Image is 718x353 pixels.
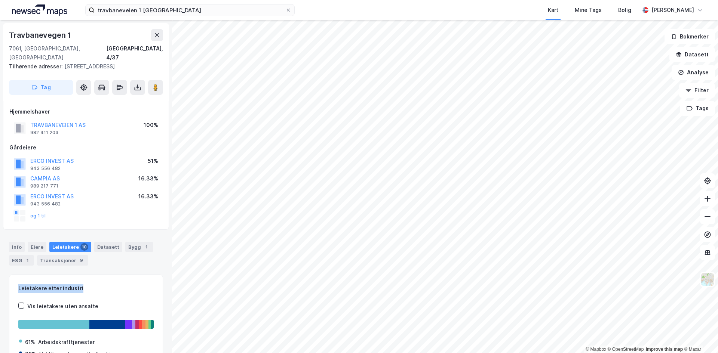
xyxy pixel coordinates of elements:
[9,255,34,266] div: ESG
[125,242,153,252] div: Bygg
[30,183,58,189] div: 989 217 771
[25,338,35,347] div: 61%
[9,80,73,95] button: Tag
[9,107,163,116] div: Hjemmelshaver
[30,201,61,207] div: 943 556 482
[30,130,58,136] div: 982 411 203
[700,272,715,287] img: Z
[9,63,64,69] span: Tilhørende adresser:
[681,317,718,353] iframe: Chat Widget
[106,44,163,62] div: [GEOGRAPHIC_DATA], 4/37
[575,6,602,15] div: Mine Tags
[9,242,25,252] div: Info
[144,121,158,130] div: 100%
[9,29,73,41] div: Travbanevegen 1
[24,257,31,264] div: 1
[78,257,85,264] div: 9
[672,65,715,80] button: Analyse
[142,243,150,251] div: 1
[18,284,154,293] div: Leietakere etter industri
[27,302,98,311] div: Vis leietakere uten ansatte
[9,44,106,62] div: 7061, [GEOGRAPHIC_DATA], [GEOGRAPHIC_DATA]
[665,29,715,44] button: Bokmerker
[548,6,558,15] div: Kart
[680,101,715,116] button: Tags
[38,338,95,347] div: Arbeidskrafttjenester
[669,47,715,62] button: Datasett
[95,4,285,16] input: Søk på adresse, matrikkel, gårdeiere, leietakere eller personer
[679,83,715,98] button: Filter
[148,157,158,165] div: 51%
[586,347,606,352] a: Mapbox
[138,192,158,201] div: 16.33%
[608,347,644,352] a: OpenStreetMap
[80,243,88,251] div: 10
[646,347,683,352] a: Improve this map
[94,242,122,252] div: Datasett
[651,6,694,15] div: [PERSON_NAME]
[28,242,46,252] div: Eiere
[681,317,718,353] div: Kontrollprogram for chat
[30,165,61,171] div: 943 556 482
[9,62,157,71] div: [STREET_ADDRESS]
[37,255,88,266] div: Transaksjoner
[49,242,91,252] div: Leietakere
[9,143,163,152] div: Gårdeiere
[618,6,631,15] div: Bolig
[12,4,67,16] img: logo.a4113a55bc3d86da70a041830d287a7e.svg
[138,174,158,183] div: 16.33%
